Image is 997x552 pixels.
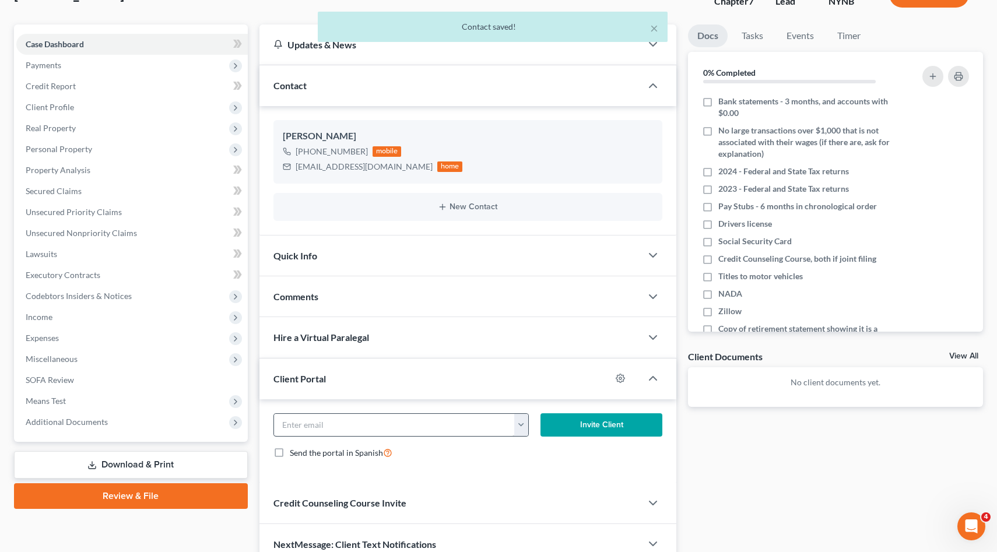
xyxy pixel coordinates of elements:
span: Secured Claims [26,186,82,196]
div: [PERSON_NAME] [283,129,654,143]
span: Executory Contracts [26,270,100,280]
button: New Contact [283,202,654,212]
a: Lawsuits [16,244,248,265]
div: [EMAIL_ADDRESS][DOMAIN_NAME] [296,161,433,173]
span: NADA [718,288,742,300]
span: Comments [273,291,318,302]
span: 2023 - Federal and State Tax returns [718,183,849,195]
span: Credit Counseling Course, both if joint filing [718,253,876,265]
span: Bank statements - 3 months, and accounts with $0.00 [718,96,899,119]
button: × [650,21,658,35]
span: 2024 - Federal and State Tax returns [718,166,849,177]
span: Unsecured Nonpriority Claims [26,228,137,238]
span: Property Analysis [26,165,90,175]
span: NextMessage: Client Text Notifications [273,539,436,550]
span: Real Property [26,123,76,133]
span: No large transactions over $1,000 that is not associated with their wages (if there are, ask for ... [718,125,899,160]
a: Secured Claims [16,181,248,202]
span: Means Test [26,396,66,406]
span: Send the portal in Spanish [290,448,383,458]
input: Enter email [274,414,515,436]
span: Credit Report [26,81,76,91]
span: Miscellaneous [26,354,78,364]
span: Zillow [718,305,742,317]
a: Unsecured Priority Claims [16,202,248,223]
span: Additional Documents [26,417,108,427]
span: 4 [981,512,991,522]
strong: 0% Completed [703,68,756,78]
span: Codebtors Insiders & Notices [26,291,132,301]
a: View All [949,352,978,360]
a: Download & Print [14,451,248,479]
p: No client documents yet. [697,377,974,388]
span: Client Profile [26,102,74,112]
span: Lawsuits [26,249,57,259]
span: Quick Info [273,250,317,261]
span: Social Security Card [718,235,792,247]
a: Executory Contracts [16,265,248,286]
span: Hire a Virtual Paralegal [273,332,369,343]
div: home [437,161,463,172]
button: Invite Client [540,413,662,437]
div: [PHONE_NUMBER] [296,146,368,157]
span: SOFA Review [26,375,74,385]
a: Review & File [14,483,248,509]
span: Drivers license [718,218,772,230]
div: mobile [373,146,402,157]
span: Credit Counseling Course Invite [273,497,406,508]
span: Payments [26,60,61,70]
a: Unsecured Nonpriority Claims [16,223,248,244]
span: Pay Stubs - 6 months in chronological order [718,201,877,212]
div: Client Documents [688,350,763,363]
span: Copy of retirement statement showing it is a exempt asset if any [718,323,899,346]
span: Personal Property [26,144,92,154]
span: Unsecured Priority Claims [26,207,122,217]
span: Income [26,312,52,322]
a: Credit Report [16,76,248,97]
span: Client Portal [273,373,326,384]
span: Contact [273,80,307,91]
span: Titles to motor vehicles [718,270,803,282]
span: Case Dashboard [26,39,84,49]
iframe: Intercom live chat [957,512,985,540]
a: Property Analysis [16,160,248,181]
a: SOFA Review [16,370,248,391]
div: Contact saved! [327,21,658,33]
span: Expenses [26,333,59,343]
